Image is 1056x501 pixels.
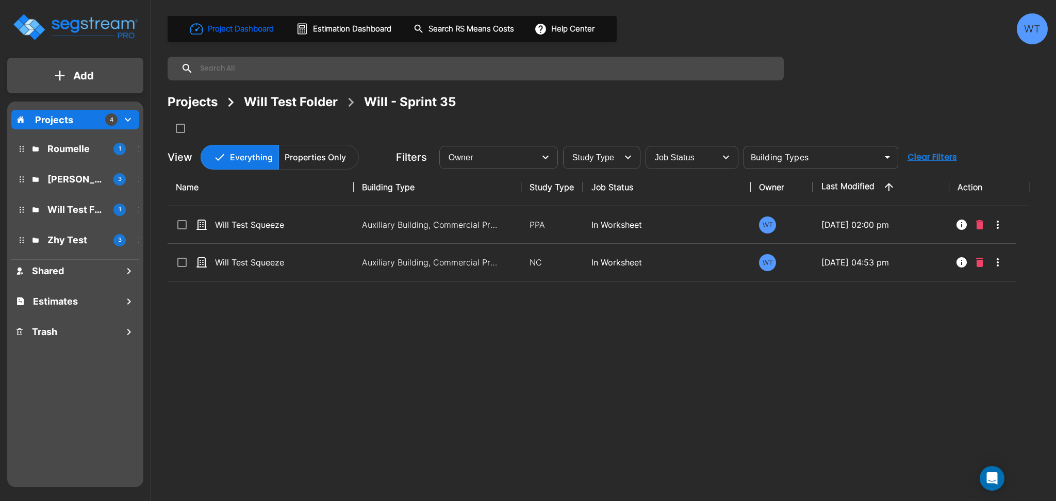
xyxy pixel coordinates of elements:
[278,145,359,170] button: Properties Only
[362,256,501,269] p: Auxiliary Building, Commercial Property Site
[648,143,716,172] div: Select
[47,203,105,216] p: Will Test Folder
[987,214,1008,235] button: More-Options
[47,172,105,186] p: QA Emmanuel
[449,153,473,162] span: Owner
[565,143,618,172] div: Select
[428,23,514,35] h1: Search RS Means Costs
[441,143,535,172] div: Select
[532,19,599,39] button: Help Center
[364,93,456,111] div: Will - Sprint 35
[244,93,338,111] div: Will Test Folder
[292,18,397,40] button: Estimation Dashboard
[168,169,354,206] th: Name
[583,169,751,206] th: Job Status
[313,23,391,35] h1: Estimation Dashboard
[208,23,274,35] h1: Project Dashboard
[951,214,972,235] button: Info
[73,68,94,83] p: Add
[951,252,972,273] button: Info
[7,61,143,91] button: Add
[170,118,191,139] button: SelectAll
[119,144,121,153] p: 1
[193,57,779,80] input: Search All
[32,325,57,339] h1: Trash
[118,236,122,244] p: 3
[32,264,64,278] h1: Shared
[987,252,1008,273] button: More-Options
[880,150,895,164] button: Open
[33,294,78,308] h1: Estimates
[354,169,521,206] th: Building Type
[980,466,1004,491] div: Open Intercom Messenger
[530,219,575,231] p: PPA
[362,219,501,231] p: Auxiliary Building, Commercial Property Site
[285,151,346,163] p: Properties Only
[747,150,878,164] input: Building Types
[47,142,105,156] p: Roumelle
[813,169,950,206] th: Last Modified
[168,149,192,165] p: View
[821,219,942,231] p: [DATE] 02:00 pm
[821,256,942,269] p: [DATE] 04:53 pm
[751,169,813,206] th: Owner
[12,12,138,42] img: Logo
[396,149,427,165] p: Filters
[530,256,575,269] p: NC
[110,115,113,124] p: 4
[759,254,776,271] div: WT
[903,147,961,168] button: Clear Filters
[119,205,121,214] p: 1
[1017,13,1048,44] div: WT
[572,153,614,162] span: Study Type
[168,93,218,111] div: Projects
[521,169,583,206] th: Study Type
[230,151,273,163] p: Everything
[215,219,318,231] p: Will Test Squeeze
[118,175,122,183] p: 3
[591,256,742,269] p: In Worksheet
[759,216,776,233] div: WT
[972,214,987,235] button: Delete
[215,256,318,269] p: Will Test Squeeze
[186,18,279,40] button: Project Dashboard
[35,113,73,127] p: Projects
[47,233,105,247] p: Zhy Test
[972,252,987,273] button: Delete
[655,153,695,162] span: Job Status
[409,19,520,39] button: Search RS Means Costs
[201,145,279,170] button: Everything
[201,145,359,170] div: Platform
[591,219,742,231] p: In Worksheet
[949,169,1030,206] th: Action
